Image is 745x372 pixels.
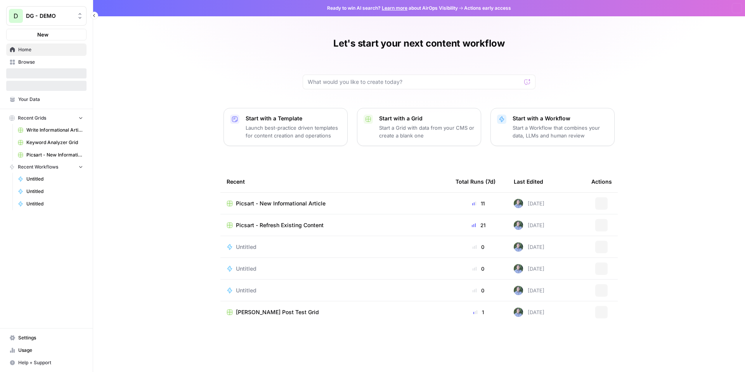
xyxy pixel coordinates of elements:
a: Untitled [227,265,443,273]
span: Picsart - Refresh Existing Content [236,221,324,229]
p: Start with a Grid [379,115,475,122]
span: Recent Workflows [18,163,58,170]
a: Untitled [227,243,443,251]
img: f99d8lwoqhc1ne2bwf7b49ov7y8s [514,221,523,230]
span: Untitled [236,265,256,273]
div: Actions [591,171,612,192]
span: DG - DEMO [26,12,73,20]
a: Settings [6,332,87,344]
button: New [6,29,87,40]
p: Start with a Workflow [513,115,608,122]
span: Untitled [26,176,83,183]
button: Start with a TemplateLaunch best-practice driven templates for content creation and operations [223,108,348,146]
a: Picsart - New Informational Article [227,200,443,207]
div: 1 [456,308,501,316]
button: Help + Support [6,356,87,369]
span: Untitled [26,200,83,207]
span: Keyword Analyzer Grid [26,139,83,146]
p: Start a Workflow that combines your data, LLMs and human review [513,124,608,139]
span: Usage [18,347,83,354]
div: 0 [456,287,501,294]
input: What would you like to create today? [308,78,521,86]
a: Write Informational Article [14,124,87,136]
div: Recent [227,171,443,192]
img: f99d8lwoqhc1ne2bwf7b49ov7y8s [514,308,523,317]
a: Home [6,43,87,56]
button: Start with a GridStart a Grid with data from your CMS or create a blank one [357,108,481,146]
img: f99d8lwoqhc1ne2bwf7b49ov7y8s [514,264,523,273]
span: Actions early access [464,5,511,12]
a: Untitled [227,287,443,294]
button: Recent Grids [6,112,87,124]
span: Recent Grids [18,115,46,122]
div: 0 [456,243,501,251]
div: Total Runs (7d) [456,171,496,192]
div: [DATE] [514,242,544,252]
img: f99d8lwoqhc1ne2bwf7b49ov7y8s [514,199,523,208]
span: Untitled [26,188,83,195]
div: [DATE] [514,264,544,273]
a: Browse [6,56,87,68]
span: Untitled [236,243,256,251]
h1: Let's start your next content workflow [333,37,505,50]
img: f99d8lwoqhc1ne2bwf7b49ov7y8s [514,286,523,295]
div: [DATE] [514,308,544,317]
button: Start with a WorkflowStart a Workflow that combines your data, LLMs and human review [490,108,615,146]
a: Picsart - New Informational Article [14,149,87,161]
p: Start with a Template [246,115,341,122]
div: [DATE] [514,286,544,295]
a: Untitled [14,198,87,210]
button: Workspace: DG - DEMO [6,6,87,26]
div: [DATE] [514,199,544,208]
p: Launch best-practice driven templates for content creation and operations [246,124,341,139]
a: Usage [6,344,87,356]
div: 21 [456,221,501,229]
span: Write Informational Article [26,127,83,134]
div: [DATE] [514,221,544,230]
span: Picsart - New Informational Article [236,200,326,207]
span: D [14,11,18,21]
a: [PERSON_NAME] Post Test Grid [227,308,443,316]
div: 0 [456,265,501,273]
span: [PERSON_NAME] Post Test Grid [236,308,319,316]
img: f99d8lwoqhc1ne2bwf7b49ov7y8s [514,242,523,252]
span: New [37,31,49,38]
a: Picsart - Refresh Existing Content [227,221,443,229]
span: Home [18,46,83,53]
button: Recent Workflows [6,161,87,173]
div: Last Edited [514,171,543,192]
span: Ready to win AI search? about AirOps Visibility [327,5,458,12]
a: Keyword Analyzer Grid [14,136,87,149]
a: Untitled [14,173,87,185]
span: Settings [18,334,83,341]
span: Untitled [236,287,256,294]
p: Start a Grid with data from your CMS or create a blank one [379,124,475,139]
a: Untitled [14,185,87,198]
div: 11 [456,200,501,207]
span: Browse [18,59,83,66]
span: Help + Support [18,359,83,366]
span: Picsart - New Informational Article [26,151,83,158]
a: Learn more [382,5,407,11]
span: Your Data [18,96,83,103]
a: Your Data [6,93,87,106]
